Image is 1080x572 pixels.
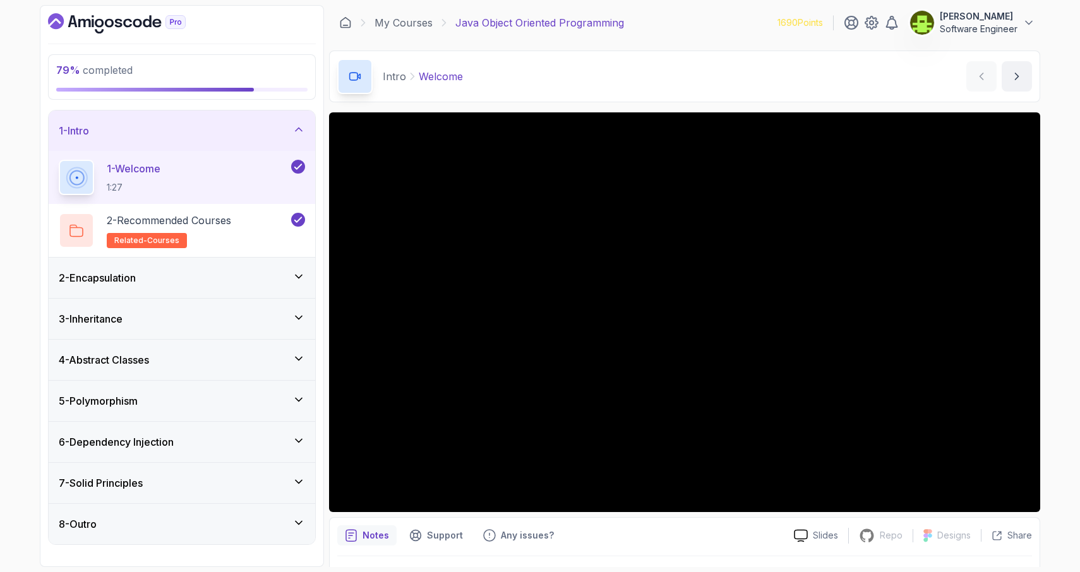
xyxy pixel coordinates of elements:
[383,69,406,84] p: Intro
[339,16,352,29] a: Dashboard
[777,16,823,29] p: 1690 Points
[49,381,315,421] button: 5-Polymorphism
[501,529,554,542] p: Any issues?
[59,475,143,491] h3: 7 - Solid Principles
[49,504,315,544] button: 8-Outro
[59,123,89,138] h3: 1 - Intro
[49,258,315,298] button: 2-Encapsulation
[813,529,838,542] p: Slides
[107,161,160,176] p: 1 - Welcome
[59,270,136,285] h3: 2 - Encapsulation
[59,352,149,367] h3: 4 - Abstract Classes
[48,13,215,33] a: Dashboard
[419,69,463,84] p: Welcome
[402,525,471,545] button: Support button
[981,529,1032,542] button: Share
[56,64,133,76] span: completed
[114,235,179,246] span: related-courses
[937,529,971,542] p: Designs
[476,525,561,545] button: Feedback button
[1007,529,1032,542] p: Share
[59,434,174,450] h3: 6 - Dependency Injection
[909,10,1035,35] button: user profile image[PERSON_NAME]Software Engineer
[49,110,315,151] button: 1-Intro
[59,311,123,326] h3: 3 - Inheritance
[49,463,315,503] button: 7-Solid Principles
[784,529,848,542] a: Slides
[59,213,305,248] button: 2-Recommended Coursesrelated-courses
[940,10,1017,23] p: [PERSON_NAME]
[337,525,397,545] button: notes button
[329,112,1040,512] iframe: 1 - Hi
[49,340,315,380] button: 4-Abstract Classes
[910,11,934,35] img: user profile image
[107,181,160,194] p: 1:27
[107,213,231,228] p: 2 - Recommended Courses
[455,15,624,30] p: Java Object Oriented Programming
[59,160,305,195] button: 1-Welcome1:27
[59,393,138,408] h3: 5 - Polymorphism
[940,23,1017,35] p: Software Engineer
[427,529,463,542] p: Support
[363,529,389,542] p: Notes
[49,422,315,462] button: 6-Dependency Injection
[49,299,315,339] button: 3-Inheritance
[59,516,97,532] h3: 8 - Outro
[966,61,997,92] button: previous content
[56,64,80,76] span: 79 %
[880,529,903,542] p: Repo
[1002,61,1032,92] button: next content
[375,15,433,30] a: My Courses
